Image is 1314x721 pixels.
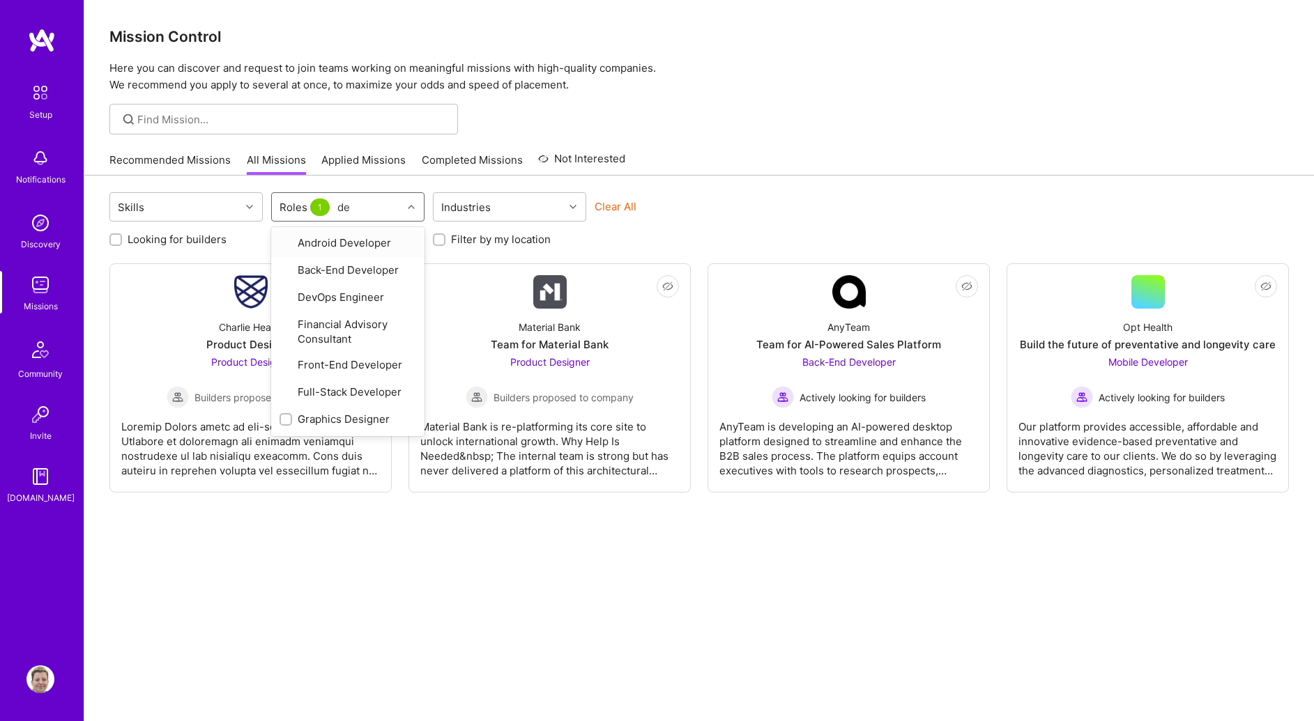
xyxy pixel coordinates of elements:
i: icon Chevron [408,203,415,210]
div: Discovery [21,237,61,251]
div: Opt Health [1123,320,1172,334]
div: Setup [29,107,52,122]
div: AnyTeam is developing an AI-powered desktop platform designed to streamline and enhance the B2B s... [719,408,978,478]
input: Find Mission... [137,112,448,127]
div: Financial Advisory Consultant [280,317,416,346]
img: Company Logo [533,275,567,309]
img: logo [28,28,56,53]
img: Community [24,333,57,366]
a: Completed Missions [422,153,523,176]
a: Recommended Missions [109,153,231,176]
a: Applied Missions [321,153,406,176]
a: Company LogoAnyTeamTeam for AI-Powered Sales PlatformBack-End Developer Actively looking for buil... [719,275,978,481]
i: icon SearchGrey [121,111,137,127]
h3: Mission Control [109,28,1289,45]
div: Community [18,366,63,381]
div: [DOMAIN_NAME] [7,490,75,505]
a: All Missions [247,153,306,176]
img: bell [26,144,54,172]
div: Loremip Dolors ametc ad eli-se-doe Tempori Utlabore et doloremagn ali enimadm veniamqui nostrudex... [121,408,380,478]
div: Build the future of preventative and longevity care [1020,337,1276,352]
a: Company LogoCharlie HealthProduct DesignerProduct Designer Builders proposed to companyBuilders p... [121,275,380,481]
div: Invite [30,428,52,443]
a: User Avatar [23,665,58,693]
label: Filter by my location [451,232,551,247]
div: Android Developer [280,235,416,251]
a: Company LogoMaterial BankTeam for Material BankProduct Designer Builders proposed to companyBuild... [420,275,679,481]
div: Notifications [16,172,66,187]
img: Company Logo [832,275,866,309]
span: 1 [310,199,330,216]
div: Graphics Designer [280,412,416,426]
i: icon Chevron [246,203,253,210]
div: Material Bank [519,320,581,334]
span: Actively looking for builders [1099,390,1225,405]
img: guide book [26,463,54,490]
p: Here you can discover and request to join teams working on meaningful missions with high-quality ... [109,60,1289,93]
img: Invite [26,401,54,428]
div: Charlie Health [219,320,282,334]
div: Roles [276,197,336,217]
div: Team for Material Bank [491,337,609,352]
div: Our platform provides accessible, affordable and innovative evidence-based preventative and longe... [1018,408,1277,478]
span: Builders proposed to company [494,390,634,405]
a: Not Interested [538,150,625,176]
label: Looking for builders [128,232,227,247]
span: Product Designer [510,356,590,368]
img: Actively looking for builders [772,386,794,408]
span: Product Designer [211,356,291,368]
span: Builders proposed to company [194,390,335,405]
div: DevOps Engineer [280,290,416,306]
i: icon EyeClosed [1260,281,1271,292]
span: Back-End Developer [802,356,896,368]
i: icon Chevron [570,203,576,210]
div: Material Bank is re-platforming its core site to unlock international growth. Why Help Is Needed&... [420,408,679,478]
img: setup [26,78,55,107]
img: Actively looking for builders [1071,386,1093,408]
div: Skills [114,197,148,217]
button: Clear All [595,199,636,214]
span: Actively looking for builders [800,390,926,405]
img: Builders proposed to company [167,386,189,408]
i: icon EyeClosed [662,281,673,292]
img: teamwork [26,271,54,299]
span: Mobile Developer [1108,356,1188,368]
div: Full-Stack Developer [280,385,416,401]
div: Missions [24,299,58,313]
div: Industries [438,197,494,217]
div: Back-End Developer [280,263,416,279]
div: AnyTeam [827,320,870,334]
div: Product Designer [206,337,295,352]
img: Builders proposed to company [466,386,488,408]
img: Company Logo [234,275,268,309]
img: discovery [26,209,54,237]
img: User Avatar [26,665,54,693]
div: Front-End Developer [280,357,416,373]
a: Opt HealthBuild the future of preventative and longevity careMobile Developer Actively looking fo... [1018,275,1277,481]
div: Team for AI-Powered Sales Platform [756,337,941,352]
i: icon EyeClosed [961,281,972,292]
